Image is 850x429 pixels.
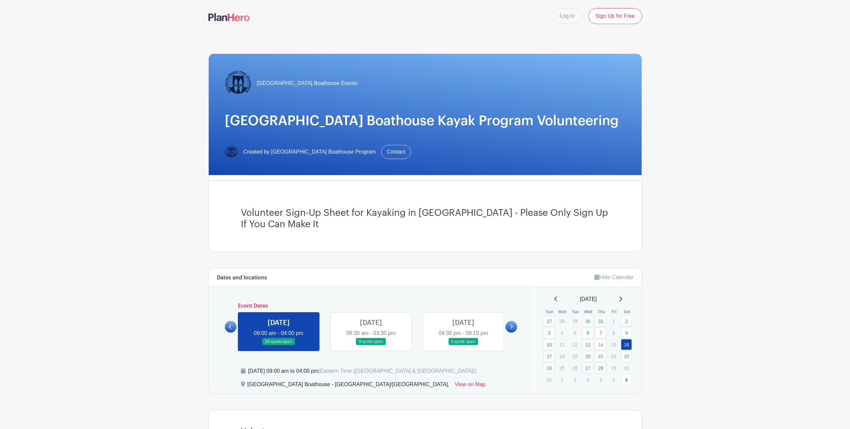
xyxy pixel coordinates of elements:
a: 30 [582,316,593,327]
img: Logo-Title.png [225,70,252,97]
p: 5 [608,374,619,385]
a: 14 [595,339,606,350]
p: 11 [557,339,568,350]
span: [GEOGRAPHIC_DATA] Boathouse Events [257,79,358,87]
p: 29 [608,363,619,373]
img: Logo-Title.png [225,145,238,159]
span: [DATE] [580,295,597,303]
th: Tue [569,309,582,315]
th: Fri [608,309,621,315]
p: 22 [608,351,619,361]
th: Wed [582,309,595,315]
h6: Dates and locations [217,275,267,281]
p: 2 [569,374,580,385]
a: 21 [595,351,606,362]
a: 27 [544,316,555,327]
div: [GEOGRAPHIC_DATA] Boathouse - [GEOGRAPHIC_DATA]/[GEOGRAPHIC_DATA], [248,380,450,391]
a: 17 [544,351,555,362]
a: 23 [621,351,632,362]
a: Log In [552,8,583,24]
p: 18 [557,351,568,361]
a: 27 [582,362,593,373]
p: 29 [569,316,580,326]
a: Sign Up for Free [588,8,642,24]
th: Sat [621,309,634,315]
img: logo-507f7623f17ff9eddc593b1ce0a138ce2505c220e1c5a4e2b4648c50719b7d32.svg [208,13,250,21]
p: 5 [569,328,580,338]
a: 7 [595,327,606,338]
p: 1 [557,374,568,385]
a: 6 [582,327,593,338]
a: 16 [621,339,632,350]
a: 3 [544,327,555,338]
p: 3 [582,374,593,385]
span: (Eastern Time ([GEOGRAPHIC_DATA] & [GEOGRAPHIC_DATA])) [318,368,477,374]
a: Hide Calendar [594,274,633,280]
p: 1 [608,316,619,326]
span: Created by [GEOGRAPHIC_DATA] Boathouse Program [244,148,376,156]
p: 25 [557,363,568,373]
a: 9 [621,327,632,338]
p: 4 [557,328,568,338]
p: 4 [595,374,606,385]
a: 2 [621,316,632,327]
a: Contact [381,145,411,159]
a: 31 [595,316,606,327]
th: Sun [543,309,556,315]
a: 20 [582,351,593,362]
a: 6 [621,374,632,385]
div: [DATE] 09:00 am to 04:00 pm [248,367,477,375]
a: 13 [582,339,593,350]
p: 8 [608,328,619,338]
a: View on Map [455,380,485,391]
h1: [GEOGRAPHIC_DATA] Boathouse Kayak Program Volunteering [225,113,626,129]
a: 28 [595,362,606,373]
p: 26 [569,363,580,373]
a: 24 [544,362,555,373]
p: 30 [621,363,632,373]
p: 15 [608,339,619,350]
th: Mon [556,309,569,315]
p: 31 [544,374,555,385]
a: 10 [544,339,555,350]
p: 28 [557,316,568,326]
p: 12 [569,339,580,350]
th: Thu [595,309,608,315]
h3: Volunteer Sign-Up Sheet for Kayaking in [GEOGRAPHIC_DATA] - Please Only Sign Up If You Can Make It [241,207,609,230]
p: 19 [569,351,580,361]
h6: Event Dates [237,303,506,309]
